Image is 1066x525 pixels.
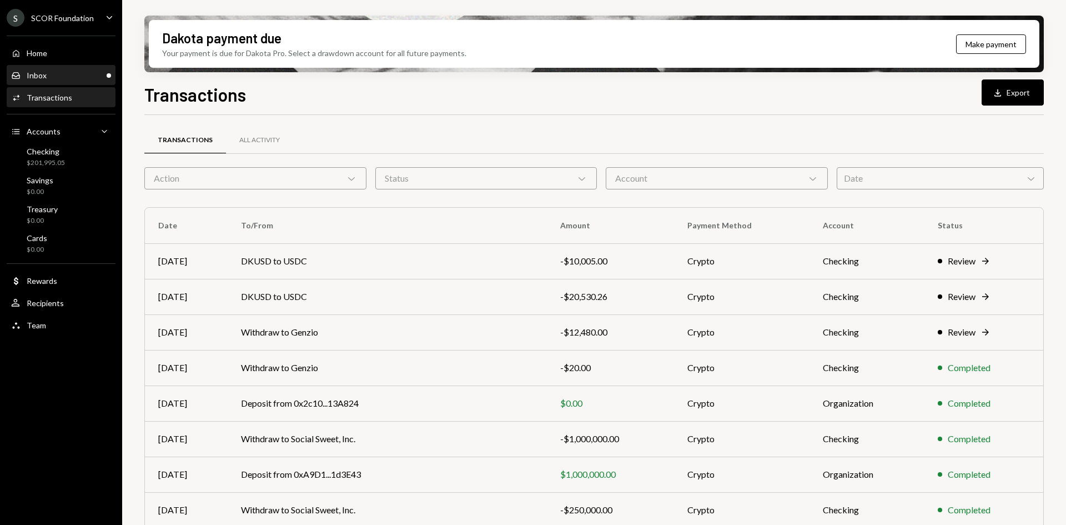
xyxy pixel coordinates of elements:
[809,208,924,243] th: Account
[27,158,65,168] div: $201,995.05
[27,93,72,102] div: Transactions
[7,271,115,291] a: Rewards
[158,136,213,145] div: Transactions
[809,243,924,279] td: Checking
[7,43,115,63] a: Home
[948,254,976,268] div: Review
[560,361,661,374] div: -$20.00
[809,421,924,457] td: Checking
[809,279,924,314] td: Checking
[27,276,57,286] div: Rewards
[27,187,53,197] div: $0.00
[560,432,661,446] div: -$1,000,000.00
[7,143,115,170] a: Checking$201,995.05
[674,457,809,492] td: Crypto
[560,468,661,481] div: $1,000,000.00
[158,432,214,446] div: [DATE]
[674,350,809,386] td: Crypto
[809,457,924,492] td: Organization
[560,326,661,339] div: -$12,480.00
[228,314,547,350] td: Withdraw to Genzio
[144,167,366,189] div: Action
[27,216,58,226] div: $0.00
[948,432,990,446] div: Completed
[144,126,226,154] a: Transactions
[7,87,115,107] a: Transactions
[560,290,661,303] div: -$20,530.26
[27,176,53,185] div: Savings
[31,13,94,23] div: SCOR Foundation
[7,315,115,335] a: Team
[560,254,661,268] div: -$10,005.00
[948,503,990,517] div: Completed
[7,172,115,199] a: Savings$0.00
[674,208,809,243] th: Payment Method
[27,298,64,308] div: Recipients
[158,397,214,410] div: [DATE]
[27,233,47,243] div: Cards
[547,208,674,243] th: Amount
[27,245,47,254] div: $0.00
[956,34,1026,54] button: Make payment
[809,386,924,421] td: Organization
[606,167,828,189] div: Account
[560,397,661,410] div: $0.00
[809,350,924,386] td: Checking
[674,314,809,350] td: Crypto
[7,121,115,141] a: Accounts
[239,136,280,145] div: All Activity
[228,421,547,457] td: Withdraw to Social Sweet, Inc.
[27,204,58,214] div: Treasury
[7,65,115,85] a: Inbox
[158,326,214,339] div: [DATE]
[226,126,293,154] a: All Activity
[948,326,976,339] div: Review
[924,208,1043,243] th: Status
[27,127,61,136] div: Accounts
[158,361,214,374] div: [DATE]
[948,361,990,374] div: Completed
[674,386,809,421] td: Crypto
[674,243,809,279] td: Crypto
[158,503,214,517] div: [DATE]
[145,208,228,243] th: Date
[144,83,246,106] h1: Transactions
[560,503,661,517] div: -$250,000.00
[228,386,547,421] td: Deposit from 0x2c10...13A824
[158,468,214,481] div: [DATE]
[948,397,990,410] div: Completed
[162,47,466,59] div: Your payment is due for Dakota Pro. Select a drawdown account for all future payments.
[948,468,990,481] div: Completed
[982,79,1044,106] button: Export
[7,201,115,228] a: Treasury$0.00
[674,421,809,457] td: Crypto
[948,290,976,303] div: Review
[27,321,46,330] div: Team
[158,254,214,268] div: [DATE]
[7,293,115,313] a: Recipients
[7,9,24,27] div: S
[27,71,47,80] div: Inbox
[162,29,281,47] div: Dakota payment due
[158,290,214,303] div: [DATE]
[27,147,65,156] div: Checking
[228,208,547,243] th: To/From
[27,48,47,58] div: Home
[375,167,597,189] div: Status
[228,350,547,386] td: Withdraw to Genzio
[228,457,547,492] td: Deposit from 0xA9D1...1d3E43
[228,279,547,314] td: DKUSD to USDC
[228,243,547,279] td: DKUSD to USDC
[837,167,1044,189] div: Date
[809,314,924,350] td: Checking
[674,279,809,314] td: Crypto
[7,230,115,257] a: Cards$0.00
